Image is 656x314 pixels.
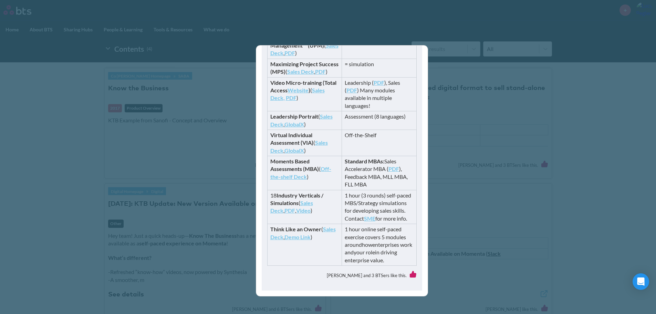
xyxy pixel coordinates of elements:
a: Sales Deck [270,139,328,153]
strong: Industry Verticals / Simulations [270,192,323,206]
td: 18 ( , , ) [267,190,342,224]
div: [PERSON_NAME] and 3 BTSers like this. [267,266,417,285]
td: Leadership ( ), Sales ( ) Many modules available in multiple languages! [342,77,417,111]
a: GlobalX [284,147,304,154]
a: SME [364,215,375,222]
a: Off-the-shelf Deck [270,165,331,180]
strong: Standard MBAs: [345,158,384,164]
a: Sales Deck [287,68,314,75]
td: Assessment (8 languages) [342,111,417,130]
strong: Leadership Portrait [270,113,318,120]
td: = simulation [342,59,417,77]
td: 1 hour online self-paced exercise covers 5 modules around enterprises work and in driving enterpr... [342,224,417,266]
a: Demo Link [284,234,311,240]
a: PDF [374,79,384,86]
strong: Maximizing Project Success (MPS) [270,61,339,75]
a: PDF [388,165,399,172]
a: Sales Deck [270,113,333,127]
a: PDF [284,50,295,56]
strong: Moments Based Assessments (MBA) [270,158,319,172]
a: PDF [315,68,326,75]
td: ( , ) [267,111,342,130]
td: ( ) [267,77,342,111]
i: how [362,241,372,248]
strong: Virtual Individual Assessment [270,132,312,146]
div: Open Intercom Messenger [633,273,649,290]
td: ( , ) [267,130,342,156]
td: Sales Accelerator MBA ( ), Feedback MBA, MLL MBA, FLL MBA [342,156,417,190]
a: PDF [346,87,357,93]
a: Sales Deck [270,226,336,240]
a: GlobalX [284,121,304,128]
strong: Video Micro-training (Total Access [270,79,336,93]
a: Video [296,207,311,214]
td: ( , ) [267,32,342,59]
a: PDF [286,94,296,101]
td: 4hr digital learning [342,32,417,59]
td: ( , ) [267,59,342,77]
i: your [354,249,365,255]
td: Off-the-Shelf [342,130,417,156]
td: 1 hour (3 rounds) self-paced MBS/Strategy simulations for developing sales skills. Contact for mo... [342,190,417,224]
td: ( , ) [267,224,342,266]
strong: (VIA) [301,139,313,146]
strong: ) [309,87,310,93]
td: ( ) [267,156,342,190]
a: Website [288,87,309,93]
a: PDF [284,207,295,214]
strong: Think Like an Owner [270,226,321,232]
i: role [366,249,375,255]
